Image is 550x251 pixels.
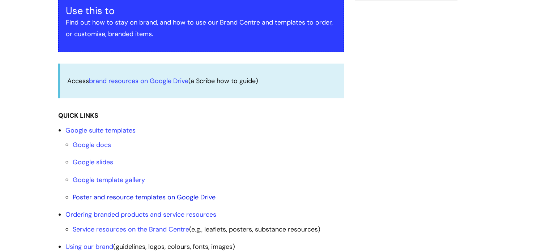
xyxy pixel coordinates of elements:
[58,111,98,120] strong: QUICK LINKS
[67,75,337,87] p: Access (a Scribe how to guide)
[65,242,113,251] a: Using our brand
[73,225,189,234] a: Service resources on the Brand Centre
[66,17,336,40] p: Find out how to stay on brand, and how to use our Brand Centre and templates to order, or customi...
[89,77,188,85] a: brand resources on Google Drive
[73,140,111,149] a: Google docs
[73,193,216,202] a: Poster and resource templates on Google Drive
[65,126,136,135] a: Google suite templates
[73,224,344,235] li: (e.g., leaflets, posters, substance resources)
[66,5,336,17] h3: Use this to
[73,176,145,184] a: Google template gallery
[65,210,216,219] a: Ordering branded products and service resources
[73,158,113,166] a: Google slides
